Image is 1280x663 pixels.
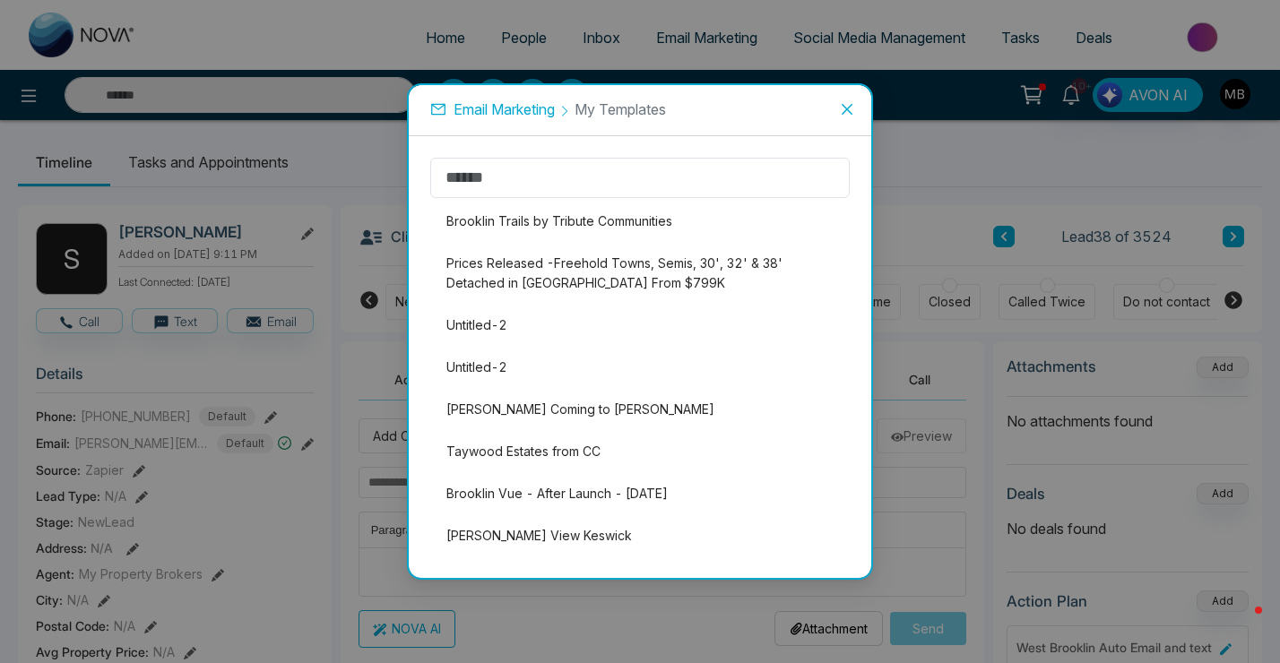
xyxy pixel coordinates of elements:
button: Close [823,85,871,133]
span: Email Marketing [454,100,555,118]
span: My Templates [575,100,666,118]
li: [PERSON_NAME] View Keswick [430,517,850,555]
li: Untitled-2 [430,349,850,386]
li: Brooklin Trails by Tribute Communities [430,202,850,240]
li: Brooklin Vue - After Launch - [DATE] [430,475,850,512]
li: Prices Released -Freehold Towns, Semis, 30', 32' & 38' Detached in [GEOGRAPHIC_DATA] From $799K [430,245,850,302]
li: Untitled-2 [430,306,850,344]
iframe: Intercom live chat [1219,602,1262,645]
span: close [840,102,854,116]
li: Taywood Estates from CC [430,433,850,470]
li: [PERSON_NAME] Coming to [PERSON_NAME] [430,391,850,428]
